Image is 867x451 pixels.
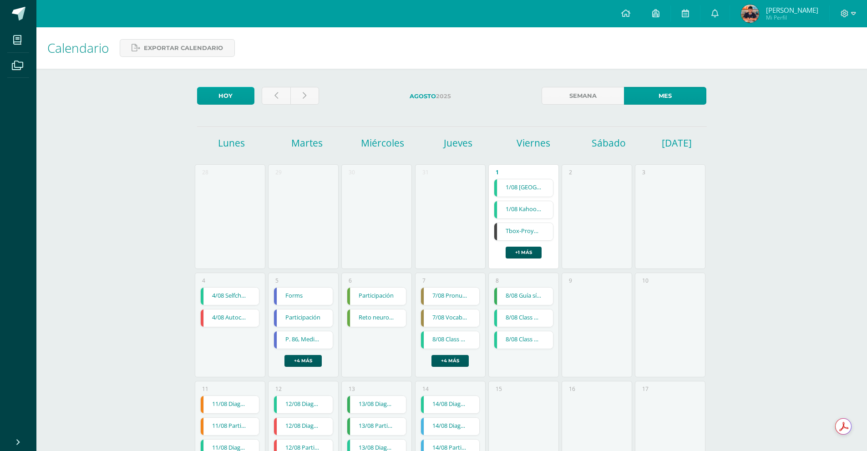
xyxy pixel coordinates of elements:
[642,168,645,176] div: 3
[542,87,624,105] a: Semana
[144,40,223,56] span: Exportar calendario
[275,277,279,284] div: 5
[200,395,260,414] div: 11/08 Diagnóstico | Tarea
[496,277,499,284] div: 8
[200,309,260,327] div: 4/08 Autocontrol | Tarea
[349,168,355,176] div: 30
[494,331,553,349] a: 8/08 Class Participation
[421,418,480,435] a: 14/08 Diagnóstico
[494,287,553,305] div: 8/08 Guía símbolos cartográficos | Tarea
[421,309,480,327] a: 7/08 Vocabulario
[326,87,534,106] label: 2025
[201,418,259,435] a: 11/08 Participación
[497,137,570,149] h1: Viernes
[275,385,282,393] div: 12
[421,309,480,327] div: 7/08 Vocabulario | Tarea
[284,355,322,367] a: +4 más
[421,288,480,305] a: 7/08 Pronunciación
[347,309,406,327] a: Reto neurocognitivo
[201,396,259,413] a: 11/08 Diagnóstico
[494,179,553,197] a: 1/08 [GEOGRAPHIC_DATA]
[421,396,480,413] a: 14/08 Diagnostic Drill
[349,277,352,284] div: 6
[662,137,673,149] h1: [DATE]
[274,309,333,327] a: Participación
[494,331,553,349] div: 8/08 Class Participation | Tarea
[624,87,706,105] a: Mes
[202,385,208,393] div: 11
[201,288,259,305] a: 4/08 Selfcheck
[271,137,344,149] h1: Martes
[766,5,818,15] span: [PERSON_NAME]
[741,5,759,23] img: 29099325648fe4a0e4f11228af93af4a.png
[274,396,333,413] a: 12/08 Diagnostic Drill
[274,287,333,305] div: Forms | Tarea
[569,385,575,393] div: 16
[200,287,260,305] div: 4/08 Selfcheck | Tarea
[569,277,572,284] div: 9
[494,223,553,241] div: Tbox-Proyecto 2- Actividad 1 y 2 | Tarea
[573,137,645,149] h1: Sábado
[421,331,480,349] div: 8/08 Class Participation | Tarea
[347,287,406,305] div: Participación | Tarea
[410,93,436,100] strong: Agosto
[766,14,818,21] span: Mi Perfil
[642,385,649,393] div: 17
[201,309,259,327] a: 4/08 Autocontrol
[274,309,333,327] div: Participación | Tarea
[349,385,355,393] div: 13
[422,385,429,393] div: 14
[120,39,235,57] a: Exportar calendario
[47,39,109,56] span: Calendario
[494,309,553,327] div: 8/08 Class Participation | Tarea
[274,418,333,435] a: 12/08 Diagnóstico
[202,168,208,176] div: 28
[494,288,553,305] a: 8/08 Guía símbolos cartográficos
[422,277,426,284] div: 7
[494,179,553,197] div: 1/08 Canva House | Tarea
[494,201,553,218] a: 1/08 Kahoot "Words ending with ar-er-or-ure"
[421,417,480,436] div: 14/08 Diagnóstico | Tarea
[422,168,429,176] div: 31
[494,201,553,219] div: 1/08 Kahoot "Words ending with ar-er-or-ure" | Tarea
[496,385,502,393] div: 15
[274,417,333,436] div: 12/08 Diagnóstico | Tarea
[274,331,333,349] div: P. 86, Medidas contra el cambio climático | Tarea
[346,137,419,149] h1: Miércoles
[274,288,333,305] a: Forms
[347,418,406,435] a: 13/08 Participación
[421,331,480,349] a: 8/08 Class Participation
[274,395,333,414] div: 12/08 Diagnostic Drill | Tarea
[421,395,480,414] div: 14/08 Diagnostic Drill | Tarea
[195,137,268,149] h1: Lunes
[347,395,406,414] div: 13/08 Diagnóstico | Tarea
[421,287,480,305] div: 7/08 Pronunciación | Tarea
[421,137,494,149] h1: Jueves
[200,417,260,436] div: 11/08 Participación | Tarea
[494,309,553,327] a: 8/08 Class Participation
[642,277,649,284] div: 10
[202,277,205,284] div: 4
[347,288,406,305] a: Participación
[197,87,254,105] a: Hoy
[496,168,499,176] div: 1
[347,417,406,436] div: 13/08 Participación | Tarea
[431,355,469,367] a: +4 más
[347,309,406,327] div: Reto neurocognitivo | Tarea
[494,223,553,240] a: Tbox-Proyecto 2- Actividad 1 y 2
[506,247,542,258] a: +1 más
[569,168,572,176] div: 2
[347,396,406,413] a: 13/08 Diagnóstico
[275,168,282,176] div: 29
[274,331,333,349] a: P. 86, Medidas contra el cambio climático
